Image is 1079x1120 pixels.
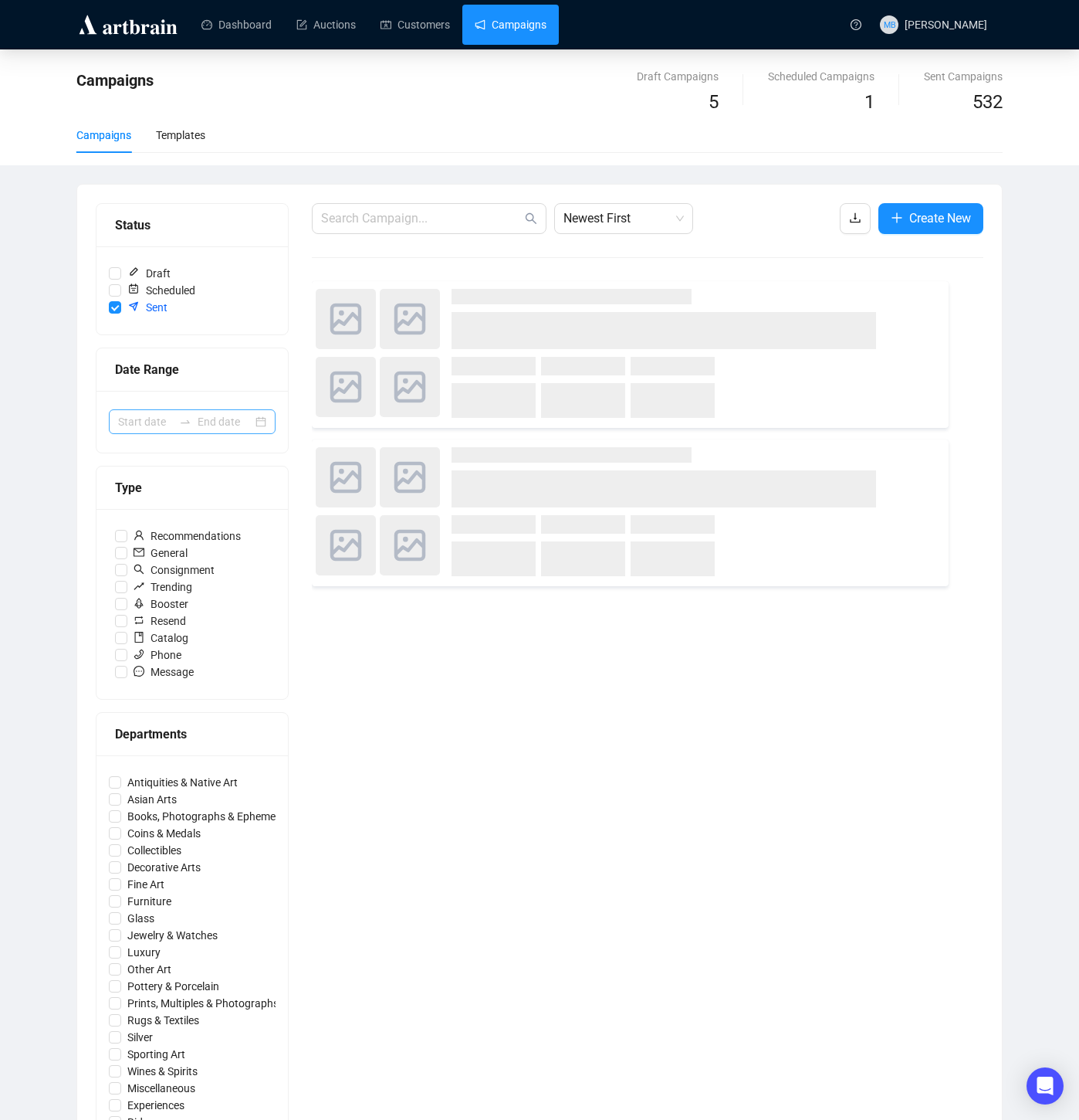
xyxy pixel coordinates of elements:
[121,1063,204,1080] span: Wines & Spirits
[316,515,376,575] img: photo.svg
[115,216,269,235] div: Status
[201,5,272,45] a: Dashboard
[115,725,269,744] div: Departments
[316,289,376,349] img: photo.svg
[121,859,207,876] span: Decorative Arts
[127,545,194,562] span: General
[909,209,971,228] span: Create New
[709,91,719,113] span: 5
[127,613,192,630] span: Resend
[316,447,376,507] img: photo.svg
[156,127,205,144] div: Templates
[134,649,144,660] span: phone
[127,562,221,579] span: Consignment
[972,91,1003,113] span: 532
[316,357,376,417] img: photo.svg
[134,598,144,609] span: rocket
[134,581,144,592] span: rise
[475,5,546,45] a: Campaigns
[380,289,440,349] img: photo.svg
[115,478,269,497] div: Type
[121,282,201,299] span: Scheduled
[121,808,292,825] span: Books, Photographs & Ephemera
[1027,1067,1064,1105] div: Open Intercom Messenger
[134,632,144,643] span: book
[134,615,144,626] span: retweet
[891,212,903,224] span: plus
[76,127,131,144] div: Campaigns
[198,413,252,430] input: End date
[76,71,154,90] span: Campaigns
[296,5,356,45] a: Auctions
[321,209,522,228] input: Search Campaign...
[121,842,188,859] span: Collectibles
[76,12,180,37] img: logo
[380,357,440,417] img: photo.svg
[121,825,207,842] span: Coins & Medals
[878,203,983,234] button: Create New
[864,91,874,113] span: 1
[525,212,537,225] span: search
[905,19,987,31] span: [PERSON_NAME]
[121,265,177,282] span: Draft
[127,630,194,647] span: Catalog
[134,547,144,558] span: mail
[179,416,191,428] span: swap-right
[121,927,224,944] span: Jewelry & Watches
[134,564,144,575] span: search
[127,596,194,613] span: Booster
[380,515,440,575] img: photo.svg
[563,204,684,233] span: Newest First
[134,530,144,541] span: user
[121,791,183,808] span: Asian Arts
[121,1029,159,1046] span: Silver
[121,995,285,1012] span: Prints, Multiples & Photographs
[637,68,719,85] div: Draft Campaigns
[115,360,269,379] div: Date Range
[179,416,191,428] span: to
[924,68,1003,85] div: Sent Campaigns
[121,961,178,978] span: Other Art
[127,664,200,680] span: Message
[121,944,167,961] span: Luxury
[118,413,173,430] input: Start date
[134,666,144,677] span: message
[851,19,861,30] span: question-circle
[849,212,861,224] span: download
[121,774,244,791] span: Antiquities & Native Art
[127,647,188,664] span: Phone
[121,876,171,893] span: Fine Art
[127,528,247,545] span: Recommendations
[121,1080,201,1097] span: Miscellaneous
[121,910,161,927] span: Glass
[381,5,450,45] a: Customers
[121,1097,191,1114] span: Experiences
[127,579,198,596] span: Trending
[121,893,178,910] span: Furniture
[121,299,174,316] span: Sent
[121,1012,205,1029] span: Rugs & Textiles
[121,1046,191,1063] span: Sporting Art
[883,18,895,31] span: MB
[380,447,440,507] img: photo.svg
[121,978,225,995] span: Pottery & Porcelain
[768,68,874,85] div: Scheduled Campaigns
